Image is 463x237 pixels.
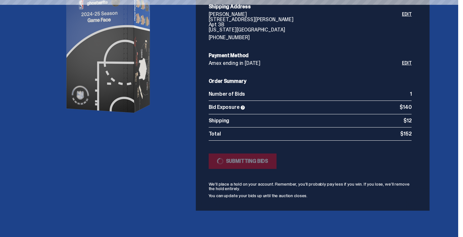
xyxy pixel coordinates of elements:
[209,35,402,40] p: [PHONE_NUMBER]
[209,92,410,97] p: Number of Bids
[209,118,404,123] p: Shipping
[209,193,412,198] p: You can update your bids up until the auction closes.
[402,12,412,40] a: Edit
[209,17,402,22] p: [STREET_ADDRESS][PERSON_NAME]
[209,79,412,84] h6: Order Summary
[402,61,412,66] a: Edit
[209,61,402,66] p: Amex ending in [DATE]
[209,105,400,110] p: Bid Exposure
[209,27,402,32] p: [US_STATE][GEOGRAPHIC_DATA]
[209,182,412,191] p: We’ll place a hold on your account. Remember, you’ll probably pay less if you win. If you lose, w...
[209,22,402,27] p: Apt 3B
[209,4,412,9] h6: Shipping Address
[400,105,412,110] p: $140
[209,12,402,17] p: [PERSON_NAME]
[404,118,412,123] p: $12
[410,92,412,97] p: 1
[400,131,412,136] p: $152
[209,131,401,136] p: Total
[209,53,412,58] h6: Payment Method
